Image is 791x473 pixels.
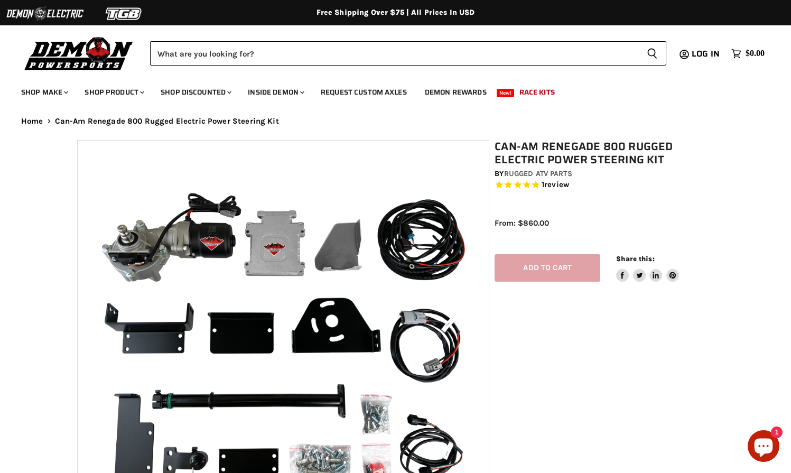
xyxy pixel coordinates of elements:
[495,140,719,166] h1: Can-Am Renegade 800 Rugged Electric Power Steering Kit
[153,81,238,103] a: Shop Discounted
[417,81,495,103] a: Demon Rewards
[150,41,638,66] input: Search
[745,430,783,465] inbox-online-store-chat: Shopify online store chat
[746,49,765,59] span: $0.00
[77,81,151,103] a: Shop Product
[21,117,43,126] a: Home
[495,168,719,180] div: by
[504,169,572,178] a: Rugged ATV Parts
[240,81,311,103] a: Inside Demon
[726,46,770,61] a: $0.00
[13,77,762,103] ul: Main menu
[616,255,654,263] span: Share this:
[55,117,279,126] span: Can-Am Renegade 800 Rugged Electric Power Steering Kit
[13,81,75,103] a: Shop Make
[616,254,679,282] aside: Share this:
[495,218,549,228] span: From: $860.00
[692,47,720,60] span: Log in
[5,4,85,24] img: Demon Electric Logo 2
[687,49,726,59] a: Log in
[495,180,719,191] span: Rated 5.0 out of 5 stars 1 reviews
[511,81,563,103] a: Race Kits
[85,4,164,24] img: TGB Logo 2
[544,180,569,190] span: review
[542,180,569,190] span: 1 reviews
[497,89,515,97] span: New!
[21,34,137,72] img: Demon Powersports
[313,81,415,103] a: Request Custom Axles
[638,41,666,66] button: Search
[150,41,666,66] form: Product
